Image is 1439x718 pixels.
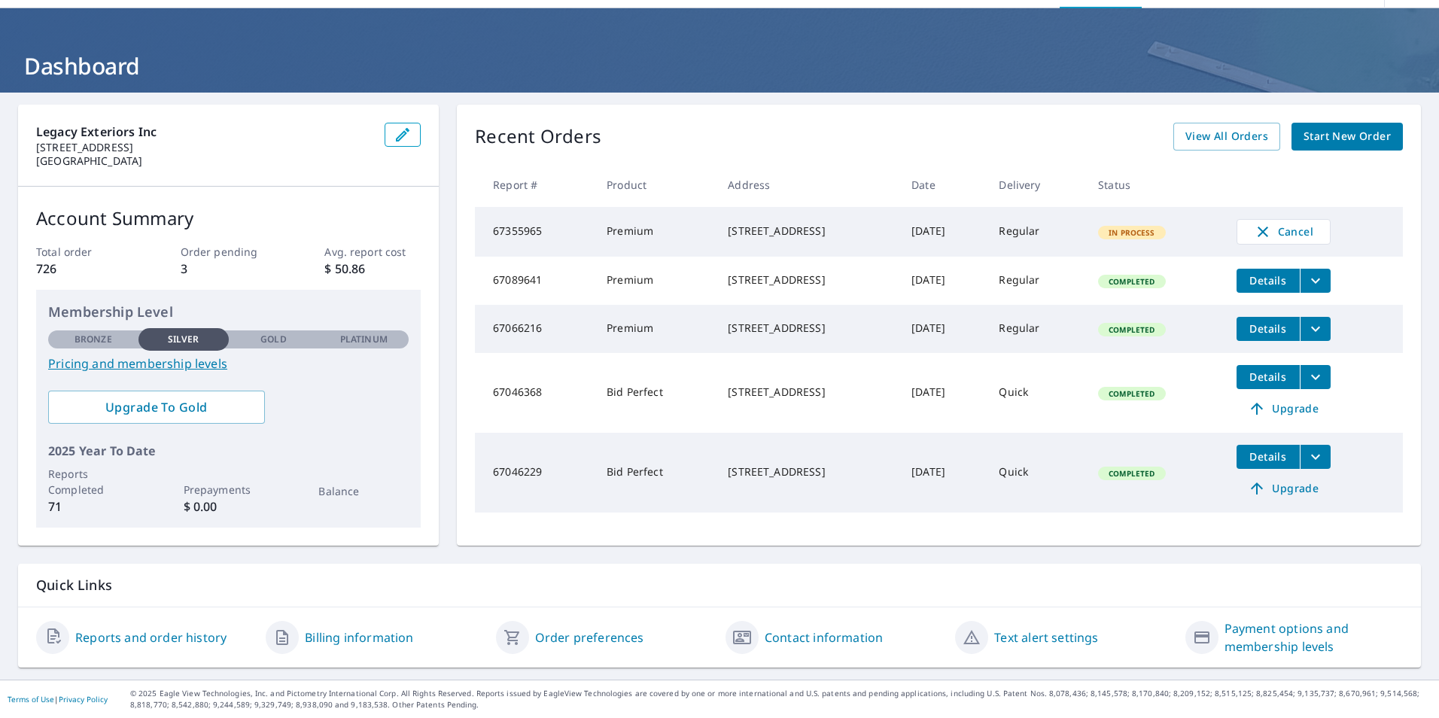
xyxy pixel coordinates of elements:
[59,694,108,704] a: Privacy Policy
[1300,269,1331,293] button: filesDropdownBtn-67089641
[1246,400,1322,418] span: Upgrade
[1100,388,1164,399] span: Completed
[1291,123,1403,151] a: Start New Order
[36,141,373,154] p: [STREET_ADDRESS]
[60,399,253,415] span: Upgrade To Gold
[75,628,227,647] a: Reports and order history
[75,333,112,346] p: Bronze
[1246,479,1322,497] span: Upgrade
[765,628,883,647] a: Contact information
[1246,449,1291,464] span: Details
[475,353,595,433] td: 67046368
[899,257,987,305] td: [DATE]
[899,433,987,513] td: [DATE]
[987,163,1086,207] th: Delivery
[475,207,595,257] td: 67355965
[1086,163,1225,207] th: Status
[36,123,373,141] p: Legacy Exteriors Inc
[324,244,421,260] p: Avg. report cost
[728,385,887,400] div: [STREET_ADDRESS]
[168,333,199,346] p: Silver
[987,433,1086,513] td: Quick
[595,257,716,305] td: Premium
[130,688,1431,710] p: © 2025 Eagle View Technologies, Inc. and Pictometry International Corp. All Rights Reserved. Repo...
[595,163,716,207] th: Product
[36,576,1403,595] p: Quick Links
[1252,223,1315,241] span: Cancel
[595,305,716,353] td: Premium
[595,433,716,513] td: Bid Perfect
[1300,445,1331,469] button: filesDropdownBtn-67046229
[1300,365,1331,389] button: filesDropdownBtn-67046368
[1100,276,1164,287] span: Completed
[8,695,108,704] p: |
[340,333,388,346] p: Platinum
[595,207,716,257] td: Premium
[987,353,1086,433] td: Quick
[899,305,987,353] td: [DATE]
[535,628,644,647] a: Order preferences
[318,483,409,499] p: Balance
[595,353,716,433] td: Bid Perfect
[181,244,277,260] p: Order pending
[1173,123,1280,151] a: View All Orders
[1185,127,1268,146] span: View All Orders
[475,123,601,151] p: Recent Orders
[184,482,274,497] p: Prepayments
[1246,321,1291,336] span: Details
[1237,365,1300,389] button: detailsBtn-67046368
[987,207,1086,257] td: Regular
[716,163,899,207] th: Address
[1237,219,1331,245] button: Cancel
[728,321,887,336] div: [STREET_ADDRESS]
[1237,397,1331,421] a: Upgrade
[1225,619,1403,656] a: Payment options and membership levels
[8,694,54,704] a: Terms of Use
[1237,445,1300,469] button: detailsBtn-67046229
[1300,317,1331,341] button: filesDropdownBtn-67066216
[1100,227,1164,238] span: In Process
[36,244,132,260] p: Total order
[994,628,1098,647] a: Text alert settings
[48,302,409,322] p: Membership Level
[987,257,1086,305] td: Regular
[1237,269,1300,293] button: detailsBtn-67089641
[899,207,987,257] td: [DATE]
[1100,324,1164,335] span: Completed
[48,354,409,373] a: Pricing and membership levels
[48,442,409,460] p: 2025 Year To Date
[475,163,595,207] th: Report #
[728,272,887,288] div: [STREET_ADDRESS]
[260,333,286,346] p: Gold
[36,205,421,232] p: Account Summary
[181,260,277,278] p: 3
[184,497,274,516] p: $ 0.00
[1246,273,1291,288] span: Details
[305,628,413,647] a: Billing information
[18,50,1421,81] h1: Dashboard
[899,163,987,207] th: Date
[1246,370,1291,384] span: Details
[1237,317,1300,341] button: detailsBtn-67066216
[324,260,421,278] p: $ 50.86
[1237,476,1331,500] a: Upgrade
[36,260,132,278] p: 726
[475,257,595,305] td: 67089641
[1304,127,1391,146] span: Start New Order
[1100,468,1164,479] span: Completed
[987,305,1086,353] td: Regular
[48,497,138,516] p: 71
[728,464,887,479] div: [STREET_ADDRESS]
[475,433,595,513] td: 67046229
[728,224,887,239] div: [STREET_ADDRESS]
[36,154,373,168] p: [GEOGRAPHIC_DATA]
[475,305,595,353] td: 67066216
[899,353,987,433] td: [DATE]
[48,391,265,424] a: Upgrade To Gold
[48,466,138,497] p: Reports Completed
